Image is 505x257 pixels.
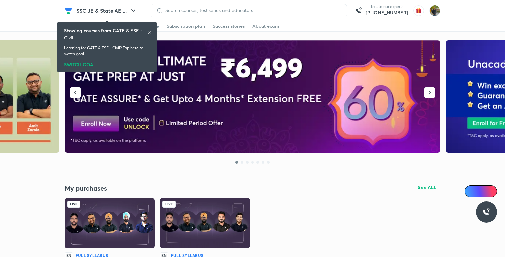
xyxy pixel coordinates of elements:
[65,198,155,248] img: Batch Thumbnail
[469,189,474,194] img: Icon
[163,8,342,13] input: Search courses, test series and educators
[418,185,437,190] span: SEE ALL
[65,184,252,193] h4: My purchases
[160,198,250,248] img: Batch Thumbnail
[366,4,408,9] p: Talk to our experts
[413,5,424,16] img: avatar
[414,182,441,193] button: SEE ALL
[476,189,493,194] span: Ai Doubts
[213,23,245,29] div: Success stories
[167,21,205,31] a: Subscription plan
[64,27,147,41] h6: Showing courses from GATE & ESE - Civil
[64,60,150,67] div: SWITCH GOAL
[352,4,366,17] img: call-us
[65,7,72,15] img: Company Logo
[252,23,279,29] div: About exam
[213,21,245,31] a: Success stories
[465,185,497,197] a: Ai Doubts
[482,208,490,216] img: ttu
[72,4,141,17] button: SSC JE & State AE ...
[162,201,176,208] div: Live
[167,23,205,29] div: Subscription plan
[366,9,408,16] a: [PHONE_NUMBER]
[252,21,279,31] a: About exam
[64,45,150,57] p: Learning for GATE & ESE - Civil? Tap here to switch goal
[429,5,440,16] img: shubham rawat
[67,201,80,208] div: Live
